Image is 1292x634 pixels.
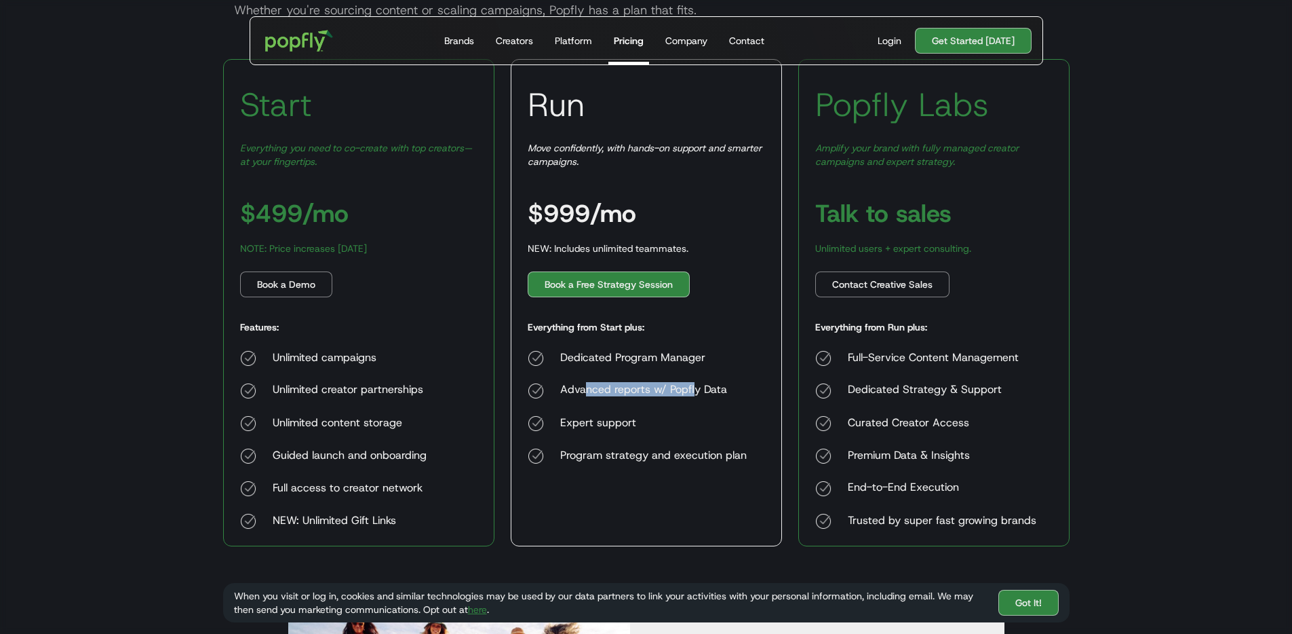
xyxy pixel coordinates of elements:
div: Whether you're sourcing content or scaling campaigns, Popfly has a plan that fits. [223,2,1070,18]
div: Contact [729,34,764,48]
h5: Everything from Run plus: [815,320,927,334]
div: Trusted by super fast growing brands [848,513,1036,529]
a: Get Started [DATE] [915,28,1032,54]
a: Creators [490,17,539,64]
div: When you visit or log in, cookies and similar technologies may be used by our data partners to li... [234,589,987,616]
a: Contact [724,17,770,64]
a: Company [660,17,713,64]
div: Login [878,34,901,48]
div: Full-Service Content Management [848,350,1036,367]
div: Advanced reports w/ Popfly Data [560,383,747,399]
a: Brands [439,17,479,64]
div: Unlimited campaigns [273,350,427,367]
div: Book a Free Strategy Session [545,278,673,291]
a: Got It! [998,590,1059,616]
div: Creators [496,34,533,48]
div: Dedicated Program Manager [560,350,747,367]
a: Book a Free Strategy Session [528,272,690,297]
h3: Popfly Labs [815,84,989,125]
a: here [468,603,487,616]
h5: Features: [240,320,279,334]
div: Brands [444,34,474,48]
div: Company [665,34,707,48]
a: Pricing [608,17,649,64]
a: Platform [549,17,598,64]
em: Amplify your brand with fully managed creator campaigns and expert strategy. [815,142,1019,168]
div: Unlimited content storage [273,415,427,432]
a: Book a Demo [240,272,332,297]
h3: $499/mo [240,201,349,225]
div: End-to-End Execution [848,481,1036,497]
div: Platform [555,34,592,48]
div: Dedicated Strategy & Support [848,383,1036,399]
div: Unlimited creator partnerships [273,383,427,399]
a: Login [872,34,907,48]
div: NOTE: Price increases [DATE] [240,242,367,255]
div: Guided launch and onboarding [273,448,427,464]
a: home [256,20,343,61]
h3: Start [240,84,312,125]
div: Curated Creator Access [848,415,1036,432]
div: Full access to creator network [273,481,427,497]
div: NEW: Unlimited Gift Links [273,513,427,529]
em: Everything you need to co-create with top creators—at your fingertips. [240,142,472,168]
div: Program strategy and execution plan [560,448,747,464]
div: Book a Demo [257,278,315,291]
h3: Run [528,84,585,125]
h3: Talk to sales [815,201,952,225]
a: Contact Creative Sales [815,272,950,297]
div: Contact Creative Sales [832,278,933,291]
div: Unlimited users + expert consulting. [815,242,971,255]
div: NEW: Includes unlimited teammates. [528,242,688,255]
div: Pricing [614,34,644,48]
h5: Everything from Start plus: [528,320,644,334]
div: Premium Data & Insights [848,448,1036,464]
div: Expert support [560,415,747,432]
h3: $999/mo [528,201,636,225]
em: Move confidently, with hands-on support and smarter campaigns. [528,142,762,168]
